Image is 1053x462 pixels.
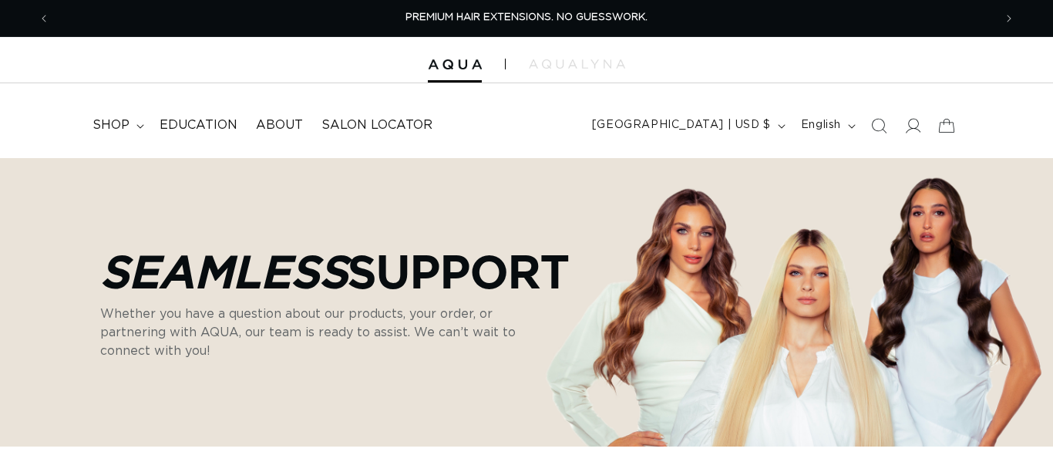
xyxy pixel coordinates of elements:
[405,12,648,22] span: PREMIUM HAIR EXTENSIONS. NO GUESSWORK.
[100,305,547,360] p: Whether you have a question about our products, your order, or partnering with AQUA, our team is ...
[150,108,247,143] a: Education
[992,4,1026,33] button: Next announcement
[83,108,150,143] summary: shop
[312,108,442,143] a: Salon Locator
[862,109,896,143] summary: Search
[801,117,841,133] span: English
[100,244,570,297] p: Support
[592,117,771,133] span: [GEOGRAPHIC_DATA] | USD $
[256,117,303,133] span: About
[247,108,312,143] a: About
[93,117,130,133] span: shop
[583,111,792,140] button: [GEOGRAPHIC_DATA] | USD $
[100,246,348,295] em: Seamless
[529,59,625,69] img: aqualyna.com
[321,117,432,133] span: Salon Locator
[27,4,61,33] button: Previous announcement
[792,111,862,140] button: English
[160,117,237,133] span: Education
[428,59,482,70] img: Aqua Hair Extensions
